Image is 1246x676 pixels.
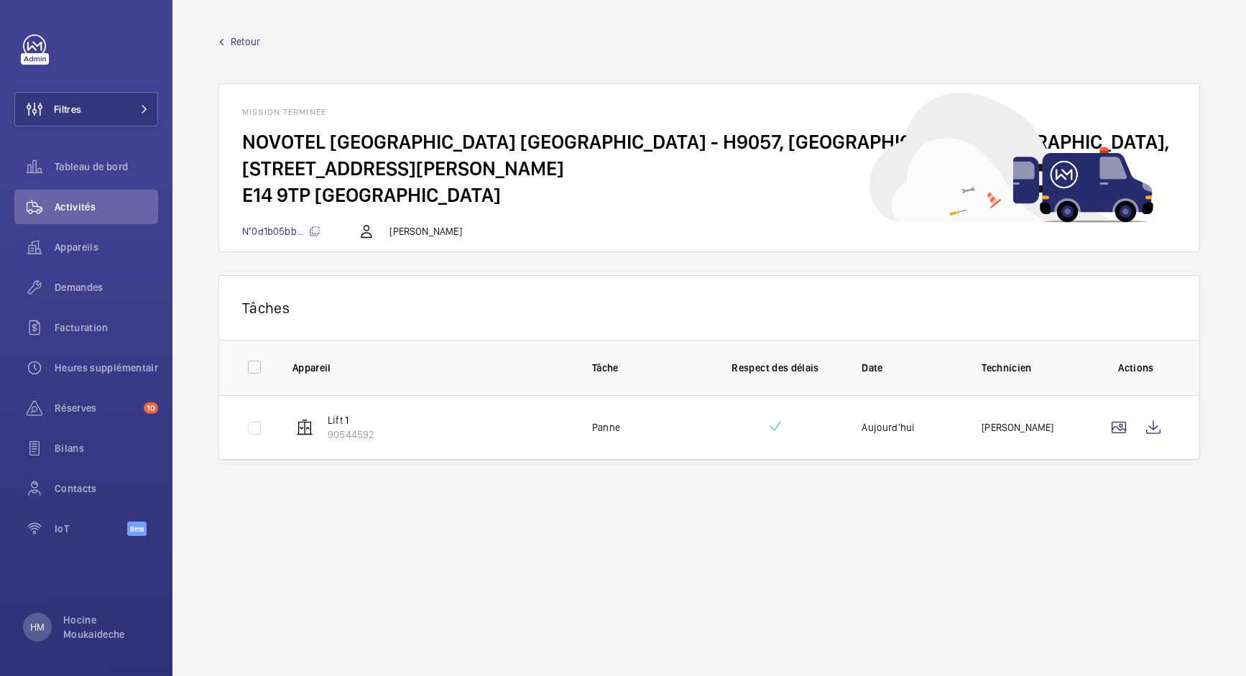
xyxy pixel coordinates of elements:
span: Contacts [55,481,158,496]
p: Actions [1102,361,1171,375]
h1: Mission terminée [242,107,1176,117]
p: Hocine Moukaideche [63,613,149,642]
span: IoT [55,522,127,536]
p: 90544592 [328,427,374,442]
p: Date [862,361,959,375]
span: Demandes [55,280,158,295]
span: Facturation [55,320,158,335]
span: Heures supplémentaires [55,361,158,375]
img: car delivery [869,93,1153,223]
span: Activités [55,200,158,214]
p: Tâche [592,361,689,375]
p: Appareil [292,361,569,375]
span: Bilans [55,441,158,455]
p: Lift 1 [328,413,374,427]
span: 10 [144,402,158,414]
span: Beta [127,522,147,536]
h2: E14 9TP [GEOGRAPHIC_DATA] [242,182,1176,208]
span: Appareils [55,240,158,254]
span: N°0d1b05bb... [242,226,320,237]
p: Tâches [242,299,1176,317]
p: [PERSON_NAME] [982,420,1053,435]
p: [PERSON_NAME] [389,224,461,239]
span: Retour [231,34,260,49]
p: Aujourd'hui [862,420,915,435]
span: Tableau de bord [55,159,158,174]
button: Filtres [14,92,158,126]
span: Réserves [55,401,138,415]
p: HM [30,620,45,634]
p: Panne [592,420,620,435]
p: Technicien [982,361,1079,375]
img: elevator.svg [296,419,313,436]
span: Filtres [54,102,81,116]
h2: NOVOTEL [GEOGRAPHIC_DATA] [GEOGRAPHIC_DATA] - H9057, [GEOGRAPHIC_DATA] [GEOGRAPHIC_DATA], [STREET... [242,129,1176,182]
p: Respect des délais [712,361,839,375]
